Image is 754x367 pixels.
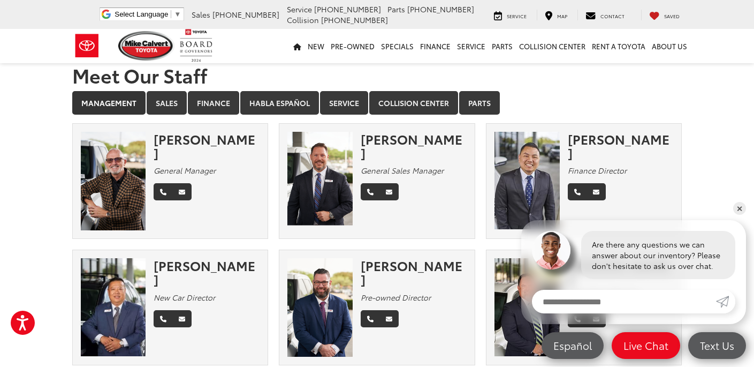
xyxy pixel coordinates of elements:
em: Finance Director [568,165,627,176]
a: Email [172,183,192,200]
div: [PERSON_NAME] [361,258,467,287]
a: Español [542,332,604,359]
span: [PHONE_NUMBER] [407,4,474,14]
span: ▼ [174,10,181,18]
em: General Manager [154,165,216,176]
a: Select Language​ [115,10,181,18]
div: [PERSON_NAME] [154,258,260,287]
a: Sales [147,91,187,115]
a: Finance [188,91,239,115]
a: Submit [716,290,735,313]
a: My Saved Vehicles [641,10,688,20]
span: Select Language [115,10,168,18]
a: Service [454,29,489,63]
a: Collision Center [369,91,458,115]
span: Map [557,12,567,19]
em: General Sales Manager [361,165,444,176]
span: [PHONE_NUMBER] [212,9,279,20]
img: Ed Yi [81,258,146,356]
a: Phone [154,183,173,200]
span: Sales [192,9,210,20]
img: Toyota [67,28,107,63]
a: Service [320,91,368,115]
span: [PHONE_NUMBER] [321,14,388,25]
img: Adam Nguyen [494,132,560,230]
img: Ronny Haring [287,132,353,230]
div: [PERSON_NAME] [568,132,674,160]
img: Wesley Worton [287,258,353,357]
a: Contact [577,10,633,20]
img: Chuck Baldridge [494,258,560,356]
img: Agent profile photo [532,231,570,269]
span: Live Chat [618,339,674,352]
span: Saved [664,12,680,19]
span: Contact [600,12,624,19]
span: Parts [387,4,405,14]
a: Phone [568,183,587,200]
span: Español [548,339,597,352]
a: About Us [649,29,690,63]
a: New [304,29,328,63]
a: Habla Español [240,91,319,115]
a: Text Us [688,332,746,359]
a: Phone [154,310,173,327]
a: Live Chat [612,332,680,359]
a: Home [290,29,304,63]
div: Are there any questions we can answer about our inventory? Please don't hesitate to ask us over c... [581,231,735,279]
a: Parts [459,91,500,115]
a: Email [379,183,399,200]
a: Map [537,10,575,20]
a: Parts [489,29,516,63]
em: New Car Director [154,292,215,303]
input: Enter your message [532,290,716,313]
a: Email [172,310,192,327]
div: Department Tabs [72,91,682,116]
img: Mike Gorbet [81,132,146,230]
a: Email [587,183,606,200]
a: Finance [417,29,454,63]
a: Phone [361,183,380,200]
a: Specials [378,29,417,63]
a: Management [72,91,146,115]
a: Service [486,10,535,20]
div: [PERSON_NAME] [361,132,467,160]
a: Rent a Toyota [589,29,649,63]
a: Email [379,310,399,327]
div: [PERSON_NAME] [154,132,260,160]
h1: Meet Our Staff [72,64,682,86]
a: Collision Center [516,29,589,63]
a: Pre-Owned [328,29,378,63]
em: Pre-owned Director [361,292,431,303]
span: Service [287,4,312,14]
span: Service [507,12,527,19]
span: Text Us [695,339,740,352]
span: [PHONE_NUMBER] [314,4,381,14]
img: Mike Calvert Toyota [118,31,175,61]
span: Collision [287,14,319,25]
a: Phone [361,310,380,327]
